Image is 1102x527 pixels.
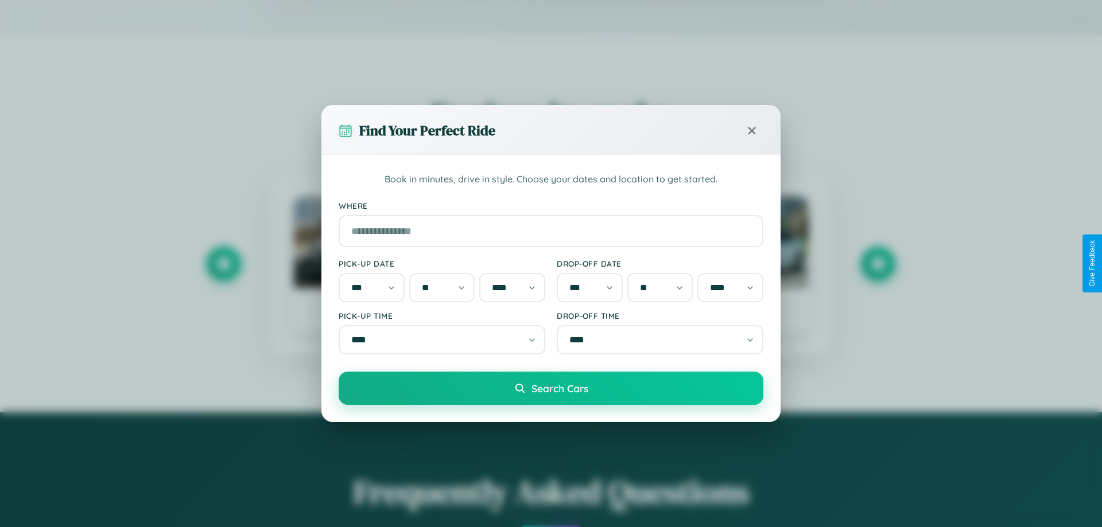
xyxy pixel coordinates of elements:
[339,201,763,210] label: Where
[339,311,545,321] label: Pick-up Time
[557,311,763,321] label: Drop-off Time
[557,259,763,268] label: Drop-off Date
[359,121,495,140] h3: Find Your Perfect Ride
[339,259,545,268] label: Pick-up Date
[531,382,588,395] span: Search Cars
[339,372,763,405] button: Search Cars
[339,172,763,187] p: Book in minutes, drive in style. Choose your dates and location to get started.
